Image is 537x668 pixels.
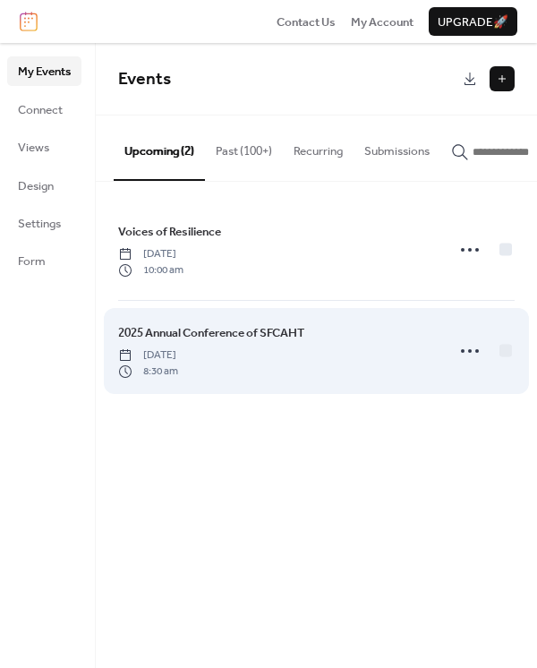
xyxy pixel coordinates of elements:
[18,101,63,119] span: Connect
[118,323,304,343] a: 2025 Annual Conference of SFCAHT
[118,223,221,241] span: Voices of Resilience
[18,139,49,157] span: Views
[7,171,81,200] a: Design
[18,215,61,233] span: Settings
[118,347,178,364] span: [DATE]
[18,177,54,195] span: Design
[20,12,38,31] img: logo
[118,364,178,380] span: 8:30 am
[7,133,81,161] a: Views
[277,13,336,31] span: Contact Us
[114,116,205,180] button: Upcoming (2)
[429,7,517,36] button: Upgrade🚀
[351,13,413,30] a: My Account
[438,13,508,31] span: Upgrade 🚀
[7,56,81,85] a: My Events
[118,222,221,242] a: Voices of Resilience
[118,262,183,278] span: 10:00 am
[118,63,171,96] span: Events
[351,13,413,31] span: My Account
[7,209,81,237] a: Settings
[18,253,46,270] span: Form
[7,246,81,275] a: Form
[118,324,304,342] span: 2025 Annual Conference of SFCAHT
[118,246,183,262] span: [DATE]
[354,116,440,178] button: Submissions
[7,95,81,124] a: Connect
[18,63,71,81] span: My Events
[205,116,283,178] button: Past (100+)
[277,13,336,30] a: Contact Us
[283,116,354,178] button: Recurring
